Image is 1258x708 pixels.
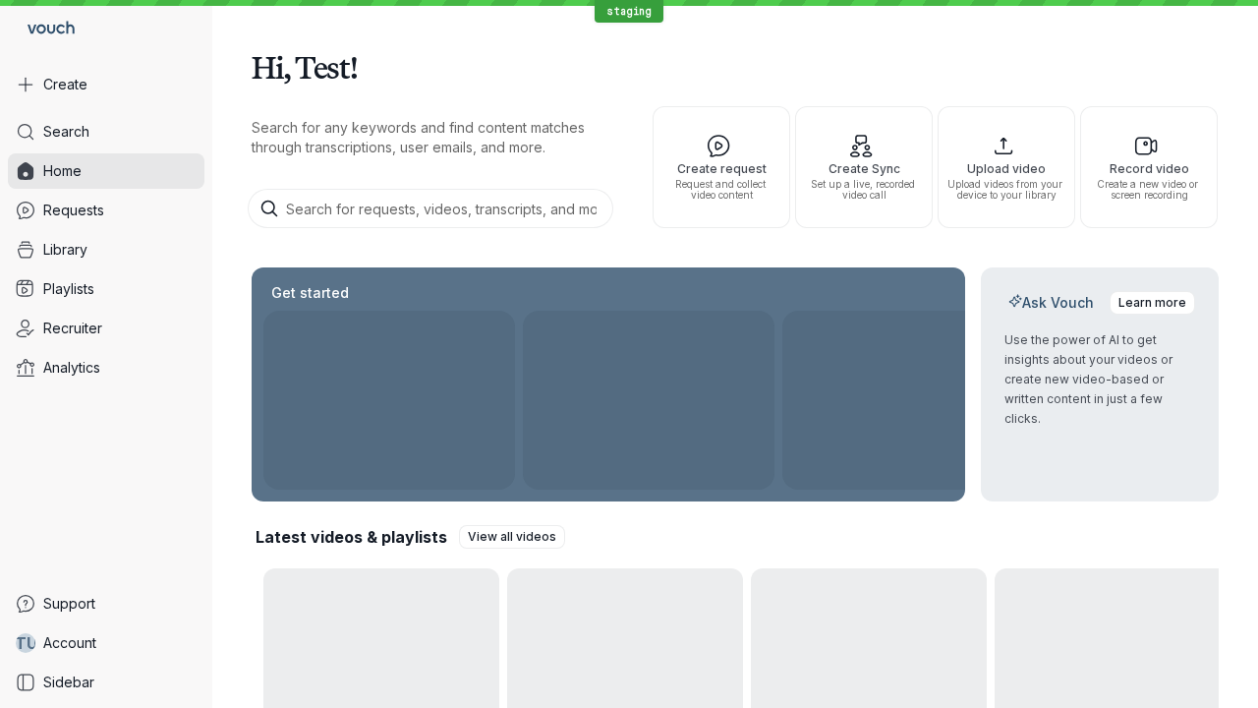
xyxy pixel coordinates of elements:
button: Create requestRequest and collect video content [653,106,790,228]
span: Upload videos from your device to your library [946,179,1066,201]
h2: Latest videos & playlists [256,526,447,548]
span: Requests [43,201,104,220]
a: Requests [8,193,204,228]
h2: Ask Vouch [1004,293,1098,313]
a: Go to homepage [8,8,83,51]
a: View all videos [459,525,565,549]
span: Upload video [946,162,1066,175]
input: Search for requests, videos, transcripts, and more... [248,189,613,228]
span: Request and collect video content [661,179,781,201]
span: Account [43,633,96,653]
a: Recruiter [8,311,204,346]
a: Sidebar [8,665,204,700]
a: Analytics [8,350,204,385]
a: Learn more [1110,291,1195,315]
span: Create Sync [804,162,924,175]
a: Library [8,232,204,267]
span: Sidebar [43,673,94,692]
span: Recruiter [43,319,102,338]
a: TUAccount [8,625,204,661]
span: Create request [661,162,781,175]
span: U [27,633,37,653]
span: Playlists [43,279,94,299]
a: Home [8,153,204,189]
span: Library [43,240,87,260]
span: Analytics [43,358,100,378]
button: Upload videoUpload videos from your device to your library [938,106,1075,228]
span: Learn more [1118,293,1186,313]
button: Record videoCreate a new video or screen recording [1080,106,1218,228]
span: Create a new video or screen recording [1089,179,1209,201]
a: Playlists [8,271,204,307]
span: Record video [1089,162,1209,175]
span: Create [43,75,87,94]
h1: Hi, Test! [252,39,1219,94]
h2: Get started [267,283,353,303]
p: Search for any keywords and find content matches through transcriptions, user emails, and more. [252,118,617,157]
span: Set up a live, recorded video call [804,179,924,201]
span: View all videos [468,527,556,547]
button: Create SyncSet up a live, recorded video call [795,106,933,228]
span: Support [43,594,95,614]
button: Create [8,67,204,102]
p: Use the power of AI to get insights about your videos or create new video-based or written conten... [1004,330,1195,429]
span: Search [43,122,89,142]
a: Support [8,586,204,621]
span: T [15,633,27,653]
span: Home [43,161,82,181]
a: Search [8,114,204,149]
